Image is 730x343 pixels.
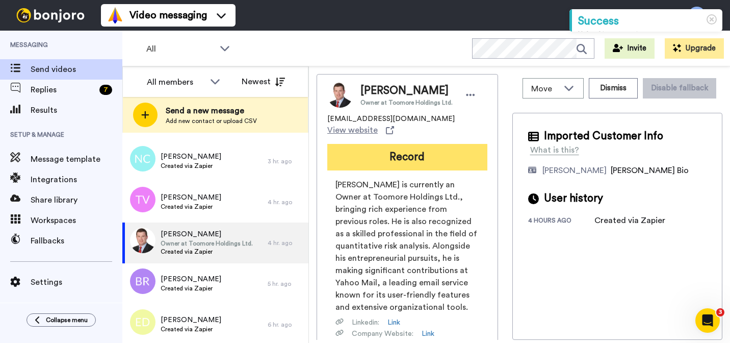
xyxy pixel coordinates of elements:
[528,216,594,227] div: 4 hours ago
[129,8,207,22] span: Video messaging
[161,152,221,162] span: [PERSON_NAME]
[542,164,607,177] div: [PERSON_NAME]
[530,144,579,156] div: What is this?
[12,8,89,22] img: bj-logo-header-white.svg
[611,166,689,175] span: [PERSON_NAME] Bio
[327,144,487,170] button: Record
[352,329,413,339] span: Company Website :
[166,105,257,117] span: Send a new message
[268,280,303,288] div: 5 hr. ago
[166,117,257,125] span: Add new contact or upload CSV
[531,83,559,95] span: Move
[327,124,394,136] a: View website
[31,235,122,247] span: Fallbacks
[31,63,122,76] span: Send videos
[360,99,453,107] span: Owner at Toomore Holdings Ltd.
[578,30,716,40] div: Upload is processing...
[161,325,221,333] span: Created via Zapier
[716,308,724,316] span: 3
[161,248,253,256] span: Created via Zapier
[544,191,603,206] span: User history
[161,274,221,284] span: [PERSON_NAME]
[130,146,155,171] img: nc.png
[544,129,663,144] span: Imported Customer Info
[31,153,122,165] span: Message template
[605,38,655,59] button: Invite
[268,321,303,329] div: 6 hr. ago
[161,284,221,292] span: Created via Zapier
[589,78,638,99] button: Dismiss
[130,228,155,253] img: 39a004be-e7a1-4eb2-ac8b-fbc6d2b9b7c4.jpg
[161,315,221,325] span: [PERSON_NAME]
[31,84,95,96] span: Replies
[31,104,122,116] span: Results
[161,239,253,248] span: Owner at Toomore Holdings Ltd.
[594,214,665,227] div: Created via Zapier
[130,309,155,335] img: ed.png
[665,38,724,59] button: Upgrade
[146,43,215,55] span: All
[27,313,96,327] button: Collapse menu
[147,76,205,88] div: All members
[130,268,155,294] img: br.png
[46,316,88,324] span: Collapse menu
[327,124,378,136] span: View website
[387,317,400,328] a: Link
[130,187,155,212] img: tv.png
[335,179,479,313] span: [PERSON_NAME] is currently an Owner at Toomore Holdings Ltd., bringing rich experience from previ...
[99,85,112,95] div: 7
[161,192,221,203] span: [PERSON_NAME]
[31,194,122,206] span: Share library
[268,157,303,165] div: 3 hr. ago
[31,276,122,288] span: Settings
[352,317,379,328] span: Linkedin :
[107,7,123,23] img: vm-color.svg
[268,239,303,247] div: 4 hr. ago
[234,71,293,92] button: Newest
[360,83,453,99] span: [PERSON_NAME]
[268,198,303,206] div: 4 hr. ago
[327,114,455,124] span: [EMAIL_ADDRESS][DOMAIN_NAME]
[578,13,716,29] div: Success
[327,82,353,108] img: Image of Seamus Hennigan
[161,229,253,239] span: [PERSON_NAME]
[695,308,720,333] iframe: Intercom live chat
[31,174,122,186] span: Integrations
[161,203,221,211] span: Created via Zapier
[31,214,122,227] span: Workspaces
[161,162,221,170] span: Created via Zapier
[422,329,434,339] a: Link
[643,78,716,99] button: Disable fallback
